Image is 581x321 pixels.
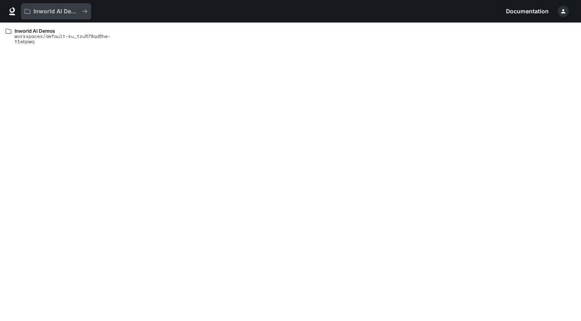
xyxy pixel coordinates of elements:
[506,6,549,17] span: Documentation
[33,8,79,15] p: Inworld AI Demos
[503,3,552,19] a: Documentation
[15,34,117,44] p: workspaces/default-ku_tzu578qd5he-t1ebpwq
[21,3,91,19] button: All workspaces
[15,28,117,34] p: Inworld AI Demos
